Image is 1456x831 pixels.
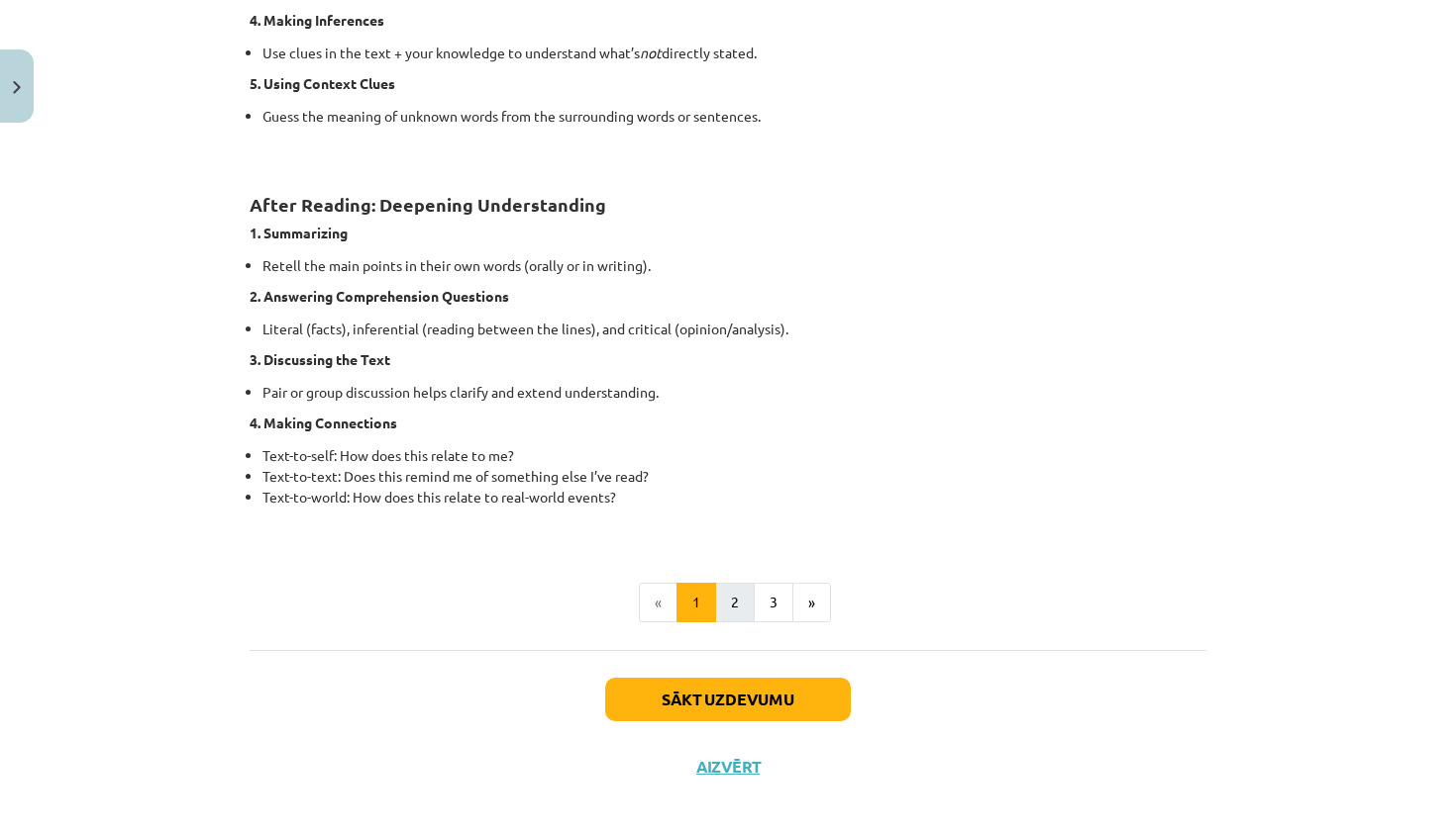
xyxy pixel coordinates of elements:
[715,583,755,622] button: 2
[262,106,1206,127] li: Guess the meaning of unknown words from the surrounding words or sentences.
[250,287,509,305] b: 2. Answering Comprehension Questions
[262,382,1206,403] li: Pair or group discussion helps clarify and extend understanding.
[262,255,1206,276] li: Retell the main points in their own words (orally or in writing).
[605,678,851,721] button: Sākt uzdevumu
[13,81,21,94] img: icon-close-lesson-0947bae3869378f0d4975bcd49f059093ad1ed9edebbc8119c70593378902aed.svg
[250,224,348,241] b: 1. Summarizing
[250,193,606,216] strong: After Reading: Deepening Understanding
[640,44,662,61] i: not
[690,757,766,777] button: Aizvērt
[250,583,1206,622] nav: Page navigation example
[250,350,390,368] b: 3. Discussing the Text
[262,43,1206,63] li: Use clues in the text + your knowledge to understand what’s directly stated.
[262,487,1206,508] li: Text-to-world: How does this relate to real-world events?
[262,445,1206,466] li: Text-to-self: How does this relate to me?
[250,11,384,29] b: 4. Making Inferences
[262,466,1206,487] li: Text-to-text: Does this remind me of something else I’ve read?
[262,319,1206,339] li: Literal (facts), inferential (reading between the lines), and critical (opinion/analysis).
[250,414,397,431] b: 4. Making Connections
[250,74,395,92] b: 5. Using Context Clues
[792,583,831,622] button: »
[754,583,793,622] button: 3
[676,583,716,622] button: 1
